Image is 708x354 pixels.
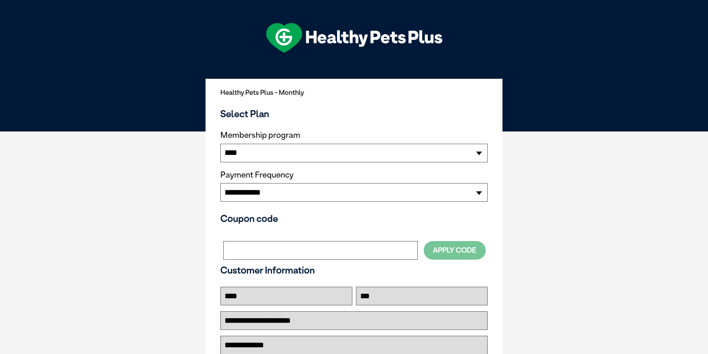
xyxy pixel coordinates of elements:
h2: Healthy Pets Plus - Monthly [220,89,488,96]
label: Membership program [220,130,488,140]
h3: Customer Information [220,264,488,276]
h3: Select Plan [220,108,488,119]
button: Apply Code [424,241,486,259]
img: hpp-logo-landscape-green-white.png [266,23,442,53]
h3: Coupon code [220,213,488,224]
label: Payment Frequency [220,170,294,180]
